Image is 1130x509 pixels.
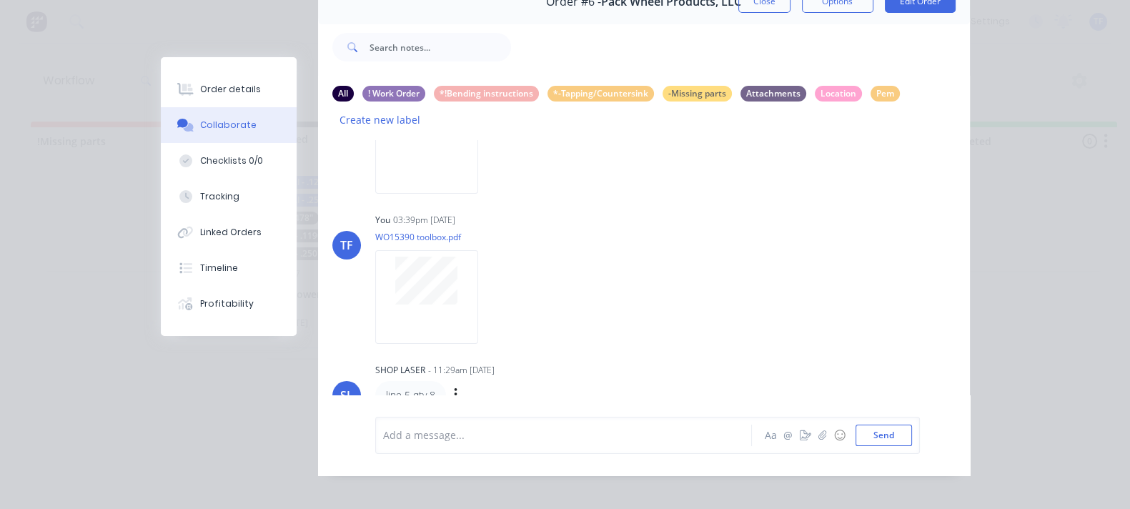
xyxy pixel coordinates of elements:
[161,214,297,250] button: Linked Orders
[663,86,732,102] div: -Missing parts
[200,83,261,96] div: Order details
[161,250,297,286] button: Timeline
[871,86,900,102] div: Pem
[200,226,262,239] div: Linked Orders
[375,231,492,243] p: WO15390 toolbox.pdf
[332,110,428,129] button: Create new label
[370,33,511,61] input: Search notes...
[340,237,353,254] div: TF
[434,86,539,102] div: *!Bending instructions
[386,388,435,402] p: line 5 qty 8
[200,262,238,275] div: Timeline
[161,179,297,214] button: Tracking
[375,214,390,227] div: You
[200,297,254,310] div: Profitability
[375,364,425,377] div: SHOP LASER
[393,214,455,227] div: 03:39pm [DATE]
[200,154,263,167] div: Checklists 0/0
[780,427,797,444] button: @
[161,107,297,143] button: Collaborate
[200,119,257,132] div: Collaborate
[428,364,495,377] div: - 11:29am [DATE]
[547,86,654,102] div: *-Tapping/Countersink
[161,143,297,179] button: Checklists 0/0
[763,427,780,444] button: Aa
[362,86,425,102] div: ! Work Order
[200,190,239,203] div: Tracking
[831,427,848,444] button: ☺
[815,86,862,102] div: Location
[740,86,806,102] div: Attachments
[340,387,353,404] div: SL
[161,286,297,322] button: Profitability
[161,71,297,107] button: Order details
[332,86,354,102] div: All
[856,425,912,446] button: Send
